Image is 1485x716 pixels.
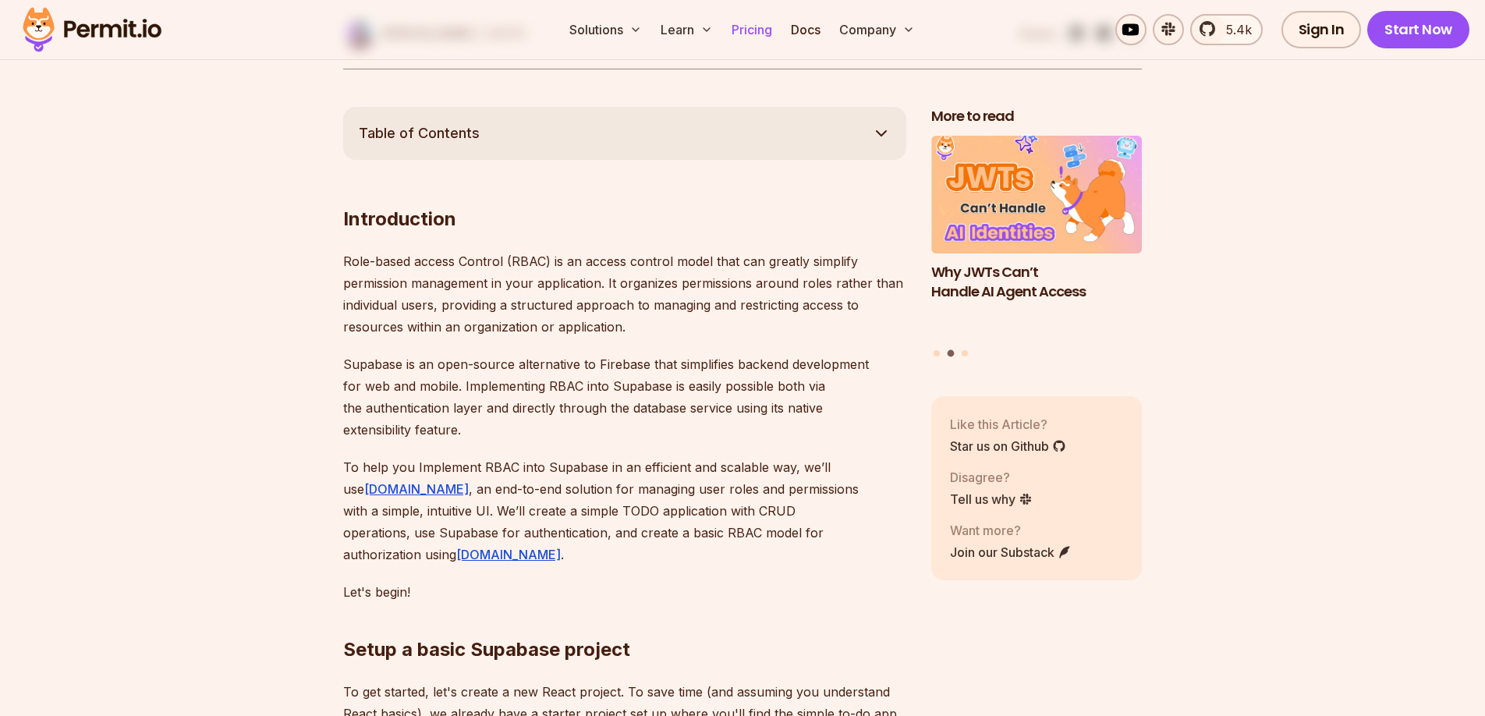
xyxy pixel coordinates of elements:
a: 5.4k [1190,14,1263,45]
p: Role-based access Control (RBAC) is an access control model that can greatly simplify permission ... [343,250,906,338]
a: Join our Substack [950,543,1072,562]
p: Disagree? [950,468,1033,487]
img: Permit logo [16,3,168,56]
p: Supabase is an open-source alternative to Firebase that simplifies backend development for web an... [343,353,906,441]
a: [DOMAIN_NAME] [364,481,469,497]
button: Go to slide 2 [948,350,955,357]
strong: Setup a basic Supabase project [343,638,630,661]
span: 5.4k [1217,20,1252,39]
a: Docs [785,14,827,45]
a: [DOMAIN_NAME] [456,547,561,562]
p: Let's begin! [343,581,906,603]
a: Why JWTs Can’t Handle AI Agent AccessWhy JWTs Can’t Handle AI Agent Access [931,136,1142,341]
h3: Why JWTs Can’t Handle AI Agent Access [931,263,1142,302]
button: Company [833,14,921,45]
button: Go to slide 1 [934,350,940,356]
a: Star us on Github [950,437,1066,455]
button: Learn [654,14,719,45]
div: Posts [931,136,1142,360]
strong: Introduction [343,207,456,230]
button: Table of Contents [343,107,906,160]
li: 2 of 3 [931,136,1142,341]
p: To help you Implement RBAC into Supabase in an efficient and scalable way, we’ll use , an end-to-... [343,456,906,565]
button: Go to slide 3 [962,350,968,356]
img: Why JWTs Can’t Handle AI Agent Access [931,136,1142,254]
span: Table of Contents [359,122,480,144]
a: Start Now [1367,11,1469,48]
h2: More to read [931,107,1142,126]
a: Tell us why [950,490,1033,509]
a: Sign In [1281,11,1362,48]
p: Want more? [950,521,1072,540]
button: Solutions [563,14,648,45]
a: Pricing [725,14,778,45]
p: Like this Article? [950,415,1066,434]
